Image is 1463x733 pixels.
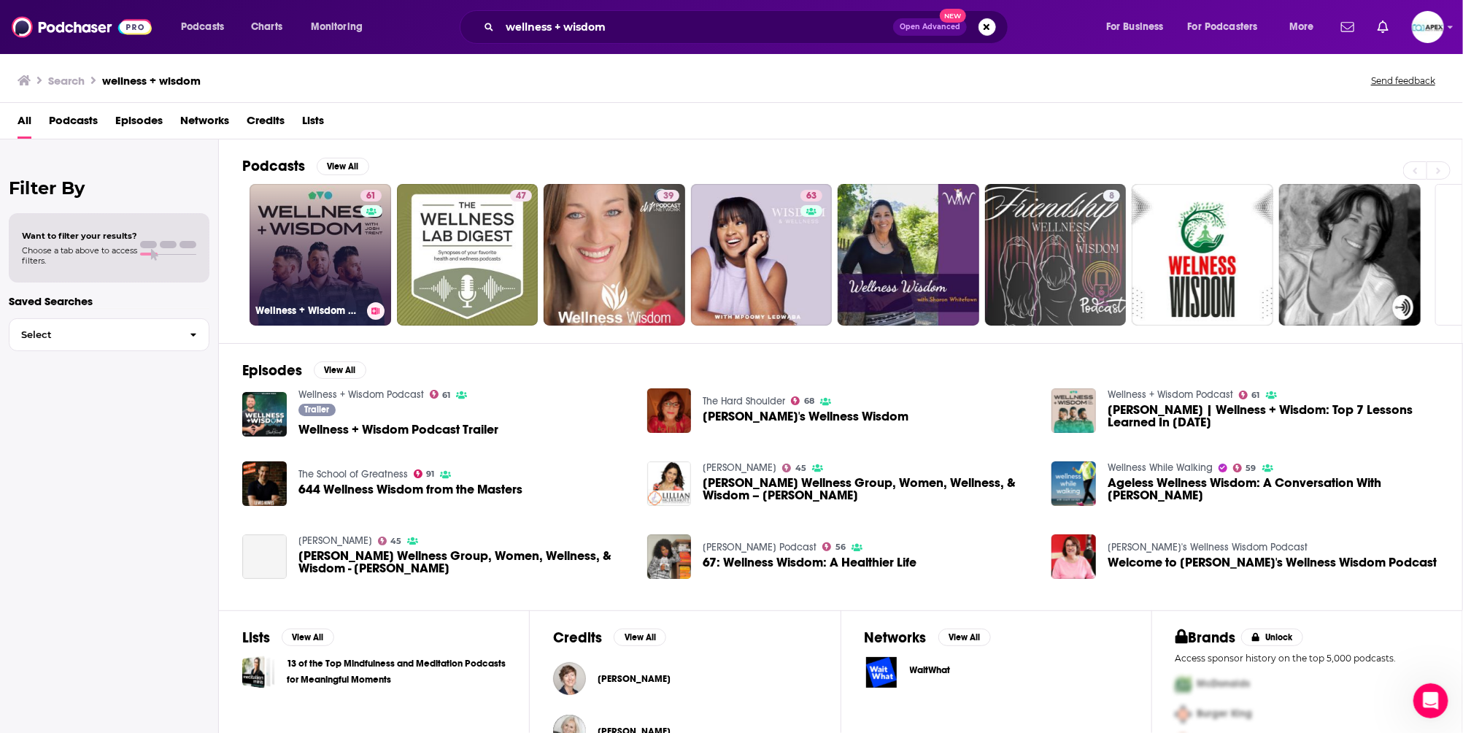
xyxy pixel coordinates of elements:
[1170,699,1197,729] img: Second Pro Logo
[430,390,451,399] a: 61
[553,629,602,647] h2: Credits
[1051,388,1096,433] a: Josh Trent | Wellness + Wisdom: Top 7 Lessons Learned In 2023
[242,461,287,506] a: 644 Wellness Wisdom from the Masters
[1412,11,1444,43] span: Logged in as Apex
[242,15,291,39] a: Charts
[1108,461,1213,474] a: Wellness While Walking
[1176,629,1236,647] h2: Brands
[657,190,679,202] a: 39
[180,109,229,139] span: Networks
[1096,15,1182,39] button: open menu
[1412,11,1444,43] button: Show profile menu
[1239,391,1260,399] a: 61
[287,656,506,688] a: 13 of the Top Mindfulness and Meditation Podcasts for Meaningful Moments
[242,656,275,688] a: 13 of the Top Mindfulness and Meditation Podcasts for Meaningful Moments
[703,541,817,553] a: Myleik Teele's Podcast
[242,361,302,380] h2: Episodes
[703,556,916,569] span: 67: Wellness Wisdom: A Healthier Life
[314,361,366,379] button: View All
[1108,541,1308,553] a: Bibi's Wellness Wisdom Podcast
[1367,74,1440,87] button: Send feedback
[390,538,401,545] span: 45
[115,109,163,139] a: Episodes
[1252,392,1260,399] span: 61
[647,388,692,433] img: Bibi's Wellness Wisdom
[893,18,967,36] button: Open AdvancedNew
[553,662,586,695] img: Jessica Van Antwerp
[1197,678,1251,691] span: McDonalds
[302,109,324,139] a: Lists
[795,465,806,472] span: 45
[1246,465,1257,472] span: 59
[1109,189,1114,204] span: 8
[1108,477,1439,502] a: Ageless Wellness Wisdom: A Conversation With Sarah Mikutel
[1051,461,1096,506] img: Ageless Wellness Wisdom: A Conversation With Sarah Mikutel
[304,405,329,414] span: Trailer
[822,542,846,551] a: 56
[510,190,532,202] a: 47
[500,15,893,39] input: Search podcasts, credits, & more...
[1170,669,1197,699] img: First Pro Logo
[360,190,382,202] a: 61
[1289,17,1314,37] span: More
[804,398,814,404] span: 68
[1108,556,1437,569] span: Welcome to [PERSON_NAME]'s Wellness Wisdom Podcast
[647,461,692,506] a: Guyer Wellness Group, Women, Wellness, & Wisdom – Lisa Guyer
[553,656,817,702] button: Jessica Van AntwerpJessica Van Antwerp
[298,468,408,480] a: The School of Greatness
[474,10,1022,44] div: Search podcasts, credits, & more...
[1176,653,1439,664] p: Access sponsor history on the top 5,000 podcasts.
[910,664,951,676] span: WaitWhat
[791,396,814,405] a: 68
[9,177,209,199] h2: Filter By
[703,477,1034,502] span: [PERSON_NAME] Wellness Group, Women, Wellness, & Wisdom – [PERSON_NAME]
[1188,17,1258,37] span: For Podcasters
[298,550,630,575] span: [PERSON_NAME] Wellness Group, Women, Wellness, & Wisdom - [PERSON_NAME]
[516,189,526,204] span: 47
[22,231,137,241] span: Want to filter your results?
[865,629,927,647] h2: Networks
[598,673,671,685] a: Jessica Van Antwerp
[301,15,382,39] button: open menu
[1108,388,1233,401] a: Wellness + Wisdom Podcast
[782,464,806,472] a: 45
[703,461,776,474] a: Lillian McDermott
[250,184,391,326] a: 61Wellness + Wisdom Podcast
[1233,464,1257,472] a: 59
[49,109,98,139] a: Podcasts
[703,410,908,423] span: [PERSON_NAME]'s Wellness Wisdom
[18,109,31,139] span: All
[9,294,209,308] p: Saved Searches
[12,13,152,41] img: Podchaser - Follow, Share and Rate Podcasts
[865,656,1128,689] a: WaitWhat logoWaitWhat
[865,629,991,647] a: NetworksView All
[544,184,685,326] a: 39
[282,629,334,646] button: View All
[703,410,908,423] a: Bibi's Wellness Wisdom
[247,109,285,139] a: Credits
[1051,534,1096,579] img: Welcome to Bibi's Wellness Wisdom Podcast
[298,483,522,496] a: 644 Wellness Wisdom from the Masters
[663,189,673,204] span: 39
[1108,404,1439,429] span: [PERSON_NAME] | Wellness + Wisdom: Top 7 Lessons Learned In [DATE]
[598,673,671,685] span: [PERSON_NAME]
[9,330,178,339] span: Select
[614,629,666,646] button: View All
[298,534,372,547] a: Lillian McDermott
[647,534,692,579] img: 67: Wellness Wisdom: A Healthier Life
[1241,629,1303,646] button: Unlock
[1197,708,1253,721] span: Burger King
[298,550,630,575] a: Guyer Wellness Group, Women, Wellness, & Wisdom - Lisa Guyer
[414,469,435,478] a: 91
[242,392,287,437] a: Wellness + Wisdom Podcast Trailer
[442,392,450,399] span: 61
[298,423,498,436] a: Wellness + Wisdom Podcast Trailer
[255,304,361,317] h3: Wellness + Wisdom Podcast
